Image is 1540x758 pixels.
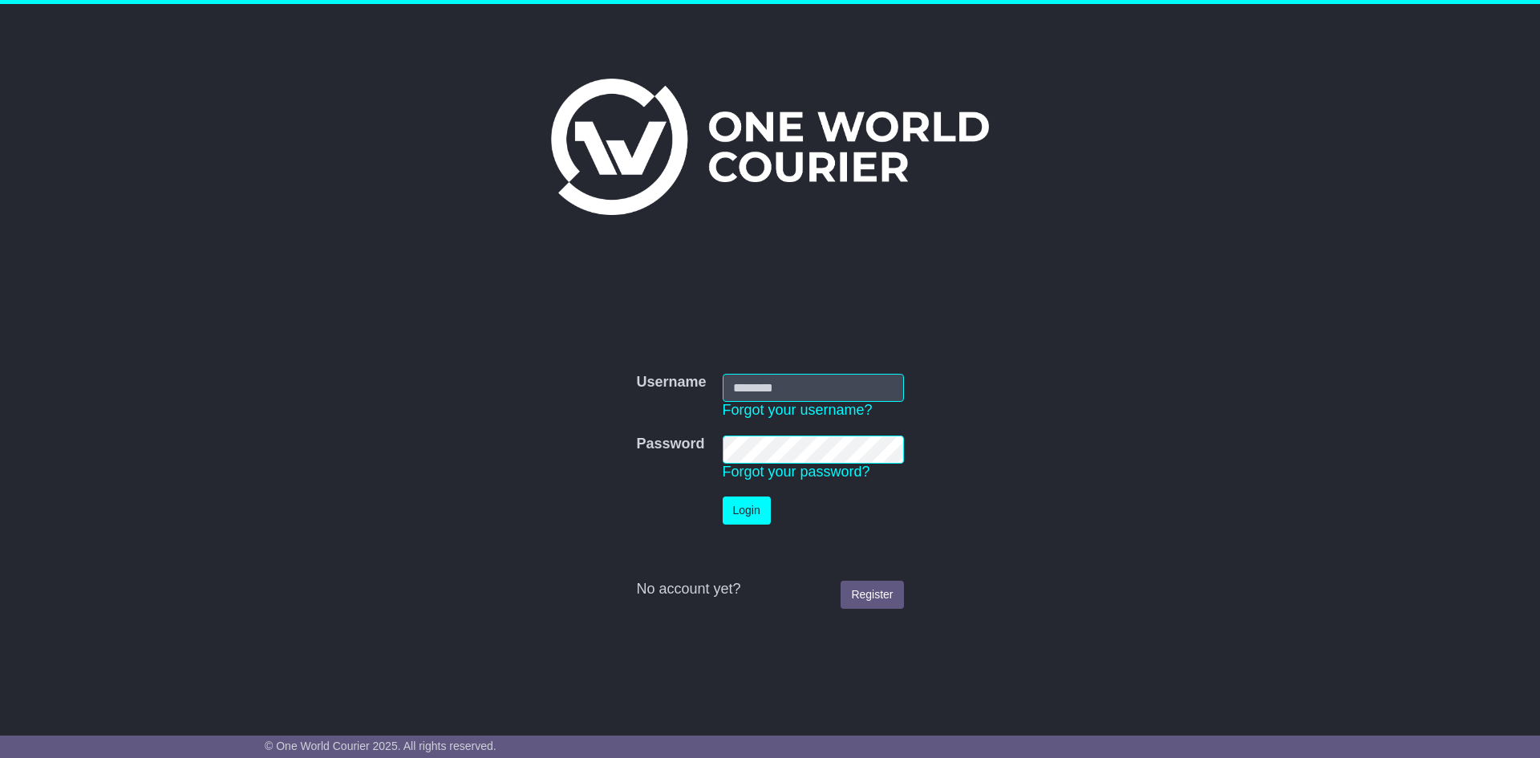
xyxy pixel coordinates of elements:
a: Forgot your password? [723,464,870,480]
div: No account yet? [636,581,903,598]
img: One World [551,79,989,215]
span: © One World Courier 2025. All rights reserved. [265,740,496,752]
label: Username [636,374,706,391]
a: Forgot your username? [723,402,873,418]
button: Login [723,497,771,525]
a: Register [841,581,903,609]
label: Password [636,436,704,453]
